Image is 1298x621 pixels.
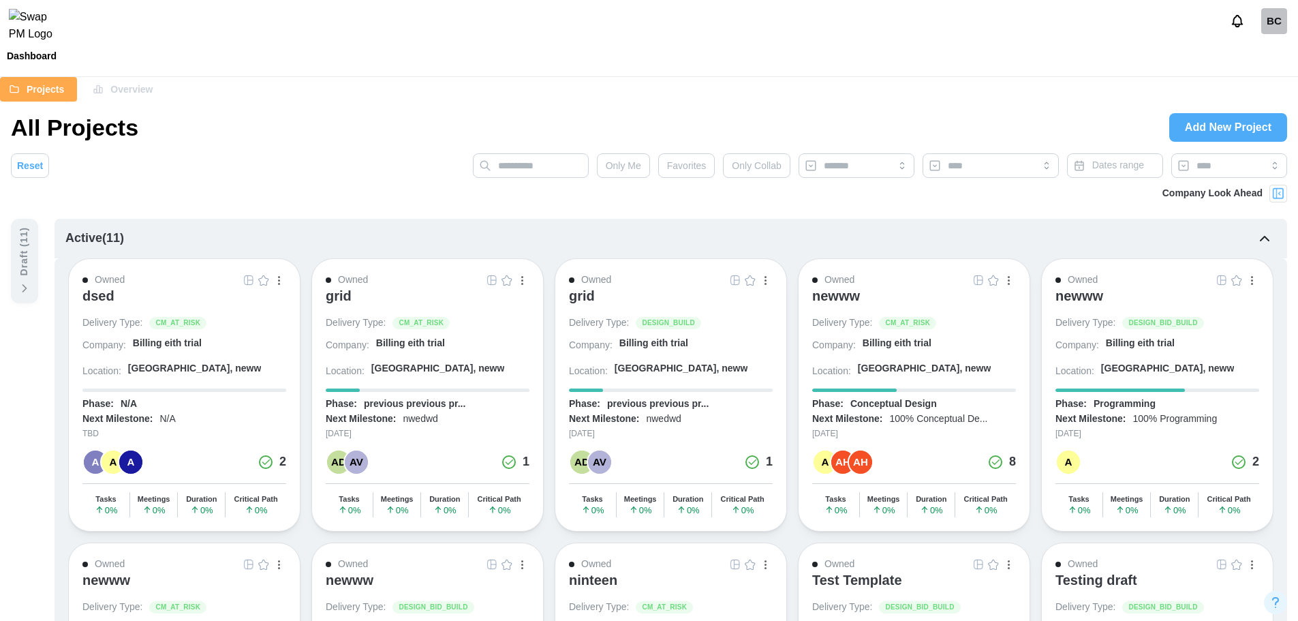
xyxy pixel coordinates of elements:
[386,505,409,515] span: 0 %
[1216,275,1227,286] img: Grid Icon
[607,397,709,411] div: previous previous pr...
[743,273,758,288] button: Empty Star
[986,557,1001,572] button: Empty Star
[1214,557,1229,572] button: Grid Icon
[581,505,604,515] span: 0 %
[327,451,350,474] div: AD
[95,273,125,288] div: Owned
[812,316,872,330] div: Delivery Type:
[1229,273,1244,288] button: Empty Star
[824,557,854,572] div: Owned
[326,397,357,411] div: Phase:
[241,273,256,288] a: Grid Icon
[569,288,773,316] a: grid
[673,495,703,504] div: Duration
[95,505,118,515] span: 0 %
[499,557,514,572] button: Empty Star
[190,505,213,515] span: 0 %
[1185,114,1271,141] span: Add New Project
[1055,427,1259,440] div: [DATE]
[499,273,514,288] button: Empty Star
[155,602,200,613] span: CM_AT_RISK
[376,337,445,350] div: Billing eith trial
[988,559,999,570] img: Empty Star
[1271,187,1285,200] img: Project Look Ahead Button
[615,362,748,376] div: [GEOGRAPHIC_DATA], neww
[1229,557,1244,572] button: Empty Star
[484,557,499,572] button: Grid Icon
[1055,572,1137,588] div: Testing draft
[730,275,741,286] img: Grid Icon
[1159,495,1190,504] div: Duration
[814,451,837,474] div: A
[433,505,457,515] span: 0 %
[1226,10,1249,33] button: Notifications
[889,412,987,426] div: 100% Conceptual De...
[745,275,756,286] img: Empty Star
[812,572,1016,601] a: Test Template
[128,362,262,376] div: [GEOGRAPHIC_DATA], neww
[1214,273,1229,288] button: Grid Icon
[1068,557,1098,572] div: Owned
[155,318,200,329] span: CM_AT_RISK
[1231,275,1242,286] img: Empty Star
[1128,318,1197,329] span: DESIGN_BID_BUILD
[138,495,170,504] div: Meetings
[488,505,511,515] span: 0 %
[867,495,900,504] div: Meetings
[159,412,175,426] div: N/A
[629,505,652,515] span: 0 %
[82,572,286,601] a: newww
[27,78,64,101] span: Projects
[1128,602,1197,613] span: DESIGN_BID_BUILD
[824,273,854,288] div: Owned
[1261,8,1287,34] a: Billing check
[82,601,142,614] div: Delivery Type:
[730,559,741,570] img: Grid Icon
[812,412,882,426] div: Next Milestone:
[1055,412,1126,426] div: Next Milestone:
[82,288,286,316] a: dsed
[1055,397,1087,411] div: Phase:
[82,316,142,330] div: Delivery Type:
[1231,559,1242,570] img: Empty Star
[728,557,743,572] button: Grid Icon
[364,397,465,411] div: previous previous pr...
[279,453,286,472] div: 2
[971,273,986,288] button: Grid Icon
[1055,365,1094,378] div: Location:
[82,572,130,588] div: newww
[863,337,1016,355] a: Billing eith trial
[82,397,114,411] div: Phase:
[1216,559,1227,570] img: Grid Icon
[133,337,202,350] div: Billing eith trial
[1092,160,1144,170] span: Dates range
[885,602,954,613] span: DESIGN_BID_BUILD
[326,572,373,588] div: newww
[17,227,32,275] div: Draft ( 11 )
[964,495,1008,504] div: Critical Path
[345,451,368,474] div: AV
[1252,453,1259,472] div: 2
[569,397,600,411] div: Phase:
[102,451,125,474] div: A
[1055,288,1103,304] div: newww
[745,559,756,570] img: Empty Star
[732,154,781,177] span: Only Collab
[486,275,497,286] img: Grid Icon
[1055,288,1259,316] a: newww
[1132,412,1217,426] div: 100% Programming
[234,495,278,504] div: Critical Path
[812,572,902,588] div: Test Template
[84,77,166,102] button: Overview
[142,505,166,515] span: 0 %
[326,288,352,304] div: grid
[11,112,138,142] h1: All Projects
[973,275,984,286] img: Grid Icon
[728,273,743,288] button: Grid Icon
[9,9,64,43] img: Swap PM Logo
[484,273,499,288] a: Grid Icon
[581,557,611,572] div: Owned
